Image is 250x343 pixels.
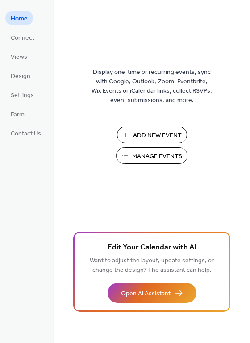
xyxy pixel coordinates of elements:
span: Want to adjust the layout, update settings, or change the design? The assistant can help. [90,255,214,276]
button: Manage Events [116,147,187,164]
span: Contact Us [11,129,41,139]
a: Form [5,106,30,121]
span: Display one-time or recurring events, sync with Google, Outlook, Zoom, Eventbrite, Wix Events or ... [92,68,212,105]
a: Contact Us [5,126,46,140]
a: Design [5,68,36,83]
a: Connect [5,30,40,45]
button: Open AI Assistant [108,283,196,303]
a: Settings [5,87,39,102]
span: Connect [11,33,34,43]
span: Views [11,53,27,62]
span: Open AI Assistant [121,289,171,298]
span: Design [11,72,30,81]
span: Manage Events [132,152,182,161]
span: Edit Your Calendar with AI [108,241,196,254]
span: Add New Event [133,131,182,140]
span: Settings [11,91,34,100]
span: Home [11,14,28,24]
a: Views [5,49,33,64]
a: Home [5,11,33,25]
span: Form [11,110,25,119]
button: Add New Event [117,127,187,143]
